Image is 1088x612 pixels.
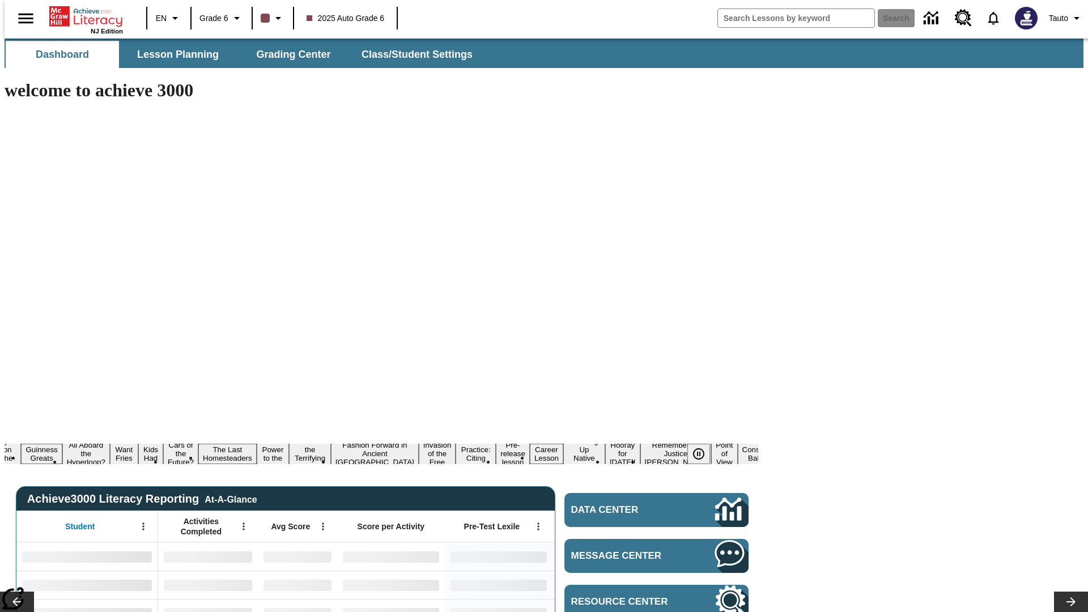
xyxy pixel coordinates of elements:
div: Home [49,4,123,35]
button: Slide 14 Career Lesson [530,444,563,464]
button: Profile/Settings [1044,8,1088,28]
div: SubNavbar [5,41,483,68]
span: Resource Center [571,596,681,607]
button: Slide 3 All Aboard the Hyperloop? [62,439,110,468]
button: Slide 13 Pre-release lesson [496,439,530,468]
button: Slide 4 Do You Want Fries With That? [110,427,138,481]
span: Score per Activity [358,521,425,532]
button: Open side menu [9,2,42,35]
a: Resource Center, Will open in new tab [948,3,979,33]
button: Language: EN, Select a language [151,8,187,28]
button: Select a new avatar [1008,3,1044,33]
button: Dashboard [6,41,119,68]
a: Message Center [564,539,749,573]
span: Activities Completed [164,516,239,537]
button: Slide 17 Remembering Justice O'Connor [640,439,712,468]
button: Slide 15 Cooking Up Native Traditions [563,435,605,473]
a: Data Center [917,3,948,34]
span: Dashboard [36,48,89,61]
button: Slide 19 The Constitution's Balancing Act [738,435,792,473]
button: Slide 2 Guinness Greats [21,444,62,464]
button: Slide 6 Cars of the Future? [163,439,198,468]
span: Grading Center [256,48,330,61]
input: search field [718,9,874,27]
span: Pre-Test Lexile [464,521,520,532]
button: Slide 8 Solar Power to the People [257,435,290,473]
button: Open Menu [530,518,547,535]
div: SubNavbar [5,39,1083,68]
button: Slide 18 Point of View [711,439,737,468]
span: 2025 Auto Grade 6 [307,12,385,24]
span: Data Center [571,504,677,516]
button: Pause [687,444,710,464]
h1: welcome to achieve 3000 [5,80,758,101]
span: EN [156,12,167,24]
button: Class color is dark brown. Change class color [256,8,290,28]
span: Grade 6 [199,12,228,24]
button: Open Menu [314,518,331,535]
button: Grading Center [237,41,350,68]
a: Notifications [979,3,1008,33]
img: Avatar [1015,7,1038,29]
button: Slide 16 Hooray for Constitution Day! [605,439,640,468]
span: Tauto [1049,12,1068,24]
div: Pause [687,444,721,464]
button: Open Menu [135,518,152,535]
span: Student [65,521,95,532]
button: Slide 7 The Last Homesteaders [198,444,257,464]
a: Data Center [564,493,749,527]
button: Lesson carousel, Next [1054,592,1088,612]
button: Open Menu [235,518,252,535]
span: Avg Score [271,521,310,532]
button: Grade: Grade 6, Select a grade [195,8,248,28]
div: At-A-Glance [205,492,257,505]
button: Slide 9 Attack of the Terrifying Tomatoes [289,435,331,473]
div: No Data, [258,571,337,599]
span: Message Center [571,550,681,562]
a: Home [49,5,123,28]
button: Class/Student Settings [352,41,482,68]
button: Slide 12 Mixed Practice: Citing Evidence [456,435,496,473]
span: Class/Student Settings [362,48,473,61]
div: No Data, [258,542,337,571]
span: Achieve3000 Literacy Reporting [27,492,257,505]
button: Lesson Planning [121,41,235,68]
span: NJ Edition [91,28,123,35]
div: No Data, [158,542,258,571]
button: Slide 10 Fashion Forward in Ancient Rome [331,439,419,468]
button: Slide 11 The Invasion of the Free CD [419,431,456,477]
button: Slide 5 Dirty Jobs Kids Had To Do [138,427,163,481]
span: Lesson Planning [137,48,219,61]
div: No Data, [158,571,258,599]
